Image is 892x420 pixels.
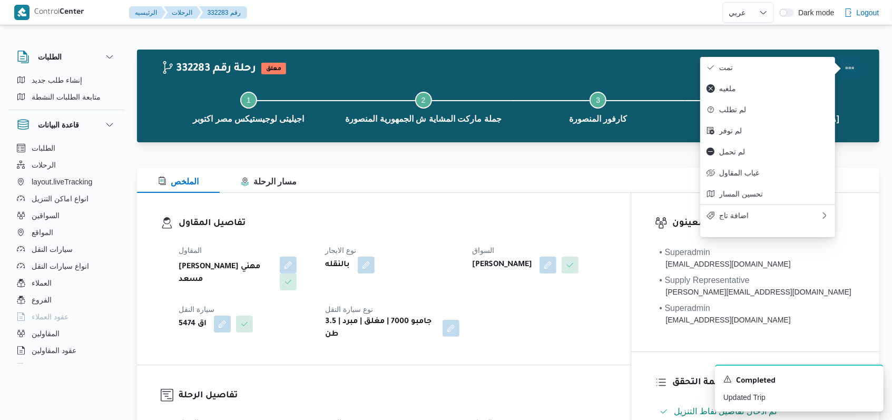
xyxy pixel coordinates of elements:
[179,318,207,330] b: اق 5474
[660,274,851,298] span: • Supply Representative mohamed.sabry@illa.com.eg
[422,96,426,104] span: 2
[700,162,835,183] button: غياب المقاول
[241,177,297,186] span: مسار الرحلة
[13,291,120,308] button: الفروع
[719,63,829,72] span: تمت
[660,302,791,326] span: • Superadmin mostafa.elrouby@illa.com.eg
[247,96,251,104] span: 1
[719,105,829,114] span: لم تطلب
[660,274,851,287] div: • Supply Representative
[596,96,600,104] span: 3
[32,344,76,357] span: عقود المقاولين
[794,8,834,17] span: Dark mode
[32,142,55,154] span: الطلبات
[38,51,62,63] h3: الطلبات
[660,246,791,270] span: • Superadmin karim.ragab@illa.com.eg
[32,192,89,205] span: انواع اماكن التنزيل
[660,246,791,259] div: • Superadmin
[723,374,875,388] div: Notification
[326,246,357,255] span: نوع الايجار
[13,359,120,376] button: اجهزة التليفون
[840,2,884,23] button: Logout
[569,113,627,125] span: كارفور المنصورة
[839,57,860,79] button: Actions
[13,275,120,291] button: العملاء
[13,173,120,190] button: layout.liveTracking
[13,190,120,207] button: انواع اماكن التنزيل
[13,241,120,258] button: سيارات النقل
[719,190,829,198] span: تحسين المسار
[32,91,101,103] span: متابعة الطلبات النشطة
[700,204,835,226] button: اضافة تاج
[326,316,436,341] b: جامبو 7000 | مغلق | مبرد | 3.5 طن
[179,261,272,286] b: [PERSON_NAME] مهني مسعد
[38,119,79,131] h3: قاعدة البيانات
[261,63,286,74] span: معلق
[32,277,52,289] span: العملاء
[8,140,124,368] div: قاعدة البيانات
[13,224,120,241] button: المواقع
[32,294,52,306] span: الفروع
[673,376,856,390] h3: قائمة التحقق
[719,84,829,93] span: ملغيه
[326,259,350,271] b: بالنقله
[723,392,875,403] p: Updated Trip
[129,6,166,19] button: الرئيسيه
[13,207,120,224] button: السواقين
[719,211,820,220] span: اضافة تاج
[719,148,829,156] span: لم تحمل
[32,175,92,188] span: layout.liveTracking
[660,302,791,315] div: • Superadmin
[60,8,85,17] b: Center
[179,246,202,255] span: المقاول
[32,260,89,272] span: انواع سيارات النقل
[13,89,120,105] button: متابعة الطلبات النشطة
[13,72,120,89] button: إنشاء طلب جديد
[161,63,256,76] h2: 332283 رحلة رقم
[13,325,120,342] button: المقاولين
[700,57,835,78] button: تمت
[13,342,120,359] button: عقود المقاولين
[346,113,502,125] span: جملة ماركت المشاية ش الجمهورية المنصورة
[179,389,607,403] h3: تفاصيل الرحلة
[472,246,494,255] span: السواق
[266,66,281,72] b: معلق
[700,183,835,204] button: تحسين المسار
[674,407,777,416] span: تم ادخال تفاصيل نفاط التنزيل
[158,177,199,186] span: الملخص
[13,140,120,157] button: الطلبات
[32,243,73,256] span: سيارات النقل
[13,157,120,173] button: الرحلات
[700,120,835,141] button: لم توفر
[32,327,60,340] span: المقاولين
[660,259,791,270] div: [EMAIL_ADDRESS][DOMAIN_NAME]
[326,305,374,314] span: نوع سيارة النقل
[161,79,336,134] button: اجيليتى لوجيستيكس مصر اكتوبر
[719,169,829,177] span: غياب المقاول
[17,119,116,131] button: قاعدة البيانات
[719,126,829,135] span: لم توفر
[32,159,56,171] span: الرحلات
[13,258,120,275] button: انواع سيارات النقل
[336,79,511,134] button: جملة ماركت المشاية ش الجمهورية المنصورة
[193,113,304,125] span: اجيليتى لوجيستيكس مصر اكتوبر
[685,79,860,134] button: قباء للتجارة [GEOGRAPHIC_DATA]
[674,405,777,418] span: تم ادخال تفاصيل نفاط التنزيل
[32,209,60,222] span: السواقين
[673,217,856,231] h3: المعينون
[32,361,75,374] span: اجهزة التليفون
[660,287,851,298] div: [PERSON_NAME][EMAIL_ADDRESS][DOMAIN_NAME]
[32,74,82,86] span: إنشاء طلب جديد
[179,217,607,231] h3: تفاصيل المقاول
[199,6,247,19] button: 332283 رقم
[511,79,686,134] button: كارفور المنصورة
[700,99,835,120] button: لم تطلب
[736,375,776,388] span: Completed
[857,6,879,19] span: Logout
[179,305,214,314] span: سيارة النقل
[700,141,835,162] button: لم تحمل
[660,315,791,326] div: [EMAIL_ADDRESS][DOMAIN_NAME]
[8,72,124,110] div: الطلبات
[164,6,201,19] button: الرحلات
[700,78,835,99] button: ملغيه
